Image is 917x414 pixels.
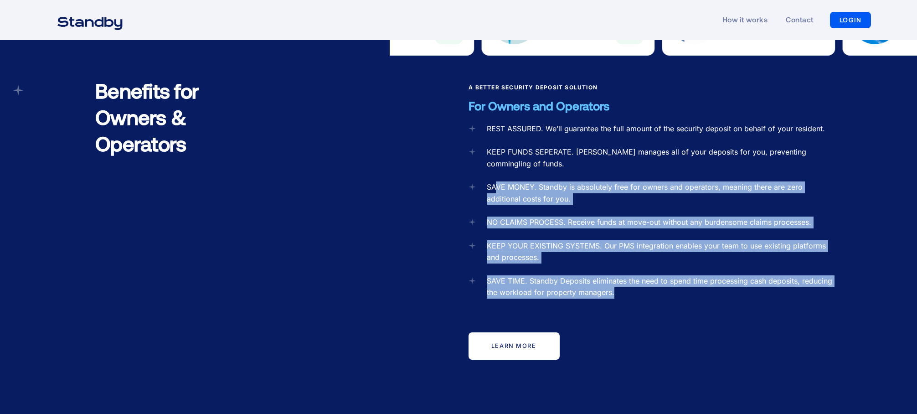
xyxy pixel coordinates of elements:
div: learn more [491,342,536,350]
div: KEEP YOUR EXISTING SYSTEMS. Our PMS integration enables your team to use existing platforms and p... [487,240,838,264]
h2: Benefits for Owners & Operators [95,78,234,156]
a: learn more [469,332,559,360]
div: REST ASSURED. We’ll guarantee the full amount of the security deposit on behalf of your resident. [487,123,825,135]
p: For Owners and Operators [469,98,838,114]
div: SAVE MONEY. Standby is absolutely free for owners and operators, meaning there are zero additiona... [487,181,838,205]
div: SAVE TIME. Standby Deposits eliminates the need to spend time processing cash deposits, reducing ... [487,275,838,299]
a: LOGIN [830,12,871,28]
a: home [46,11,134,29]
div: NO CLAIMS PROCESS. Receive funds at move-out without any burdensome claims processes. [487,217,811,228]
h3: A Better Security Deposit Solution [469,83,838,92]
div: KEEP FUNDS SEPERATE. [PERSON_NAME] manages all of your deposits for you, preventing commingling o... [487,146,838,170]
